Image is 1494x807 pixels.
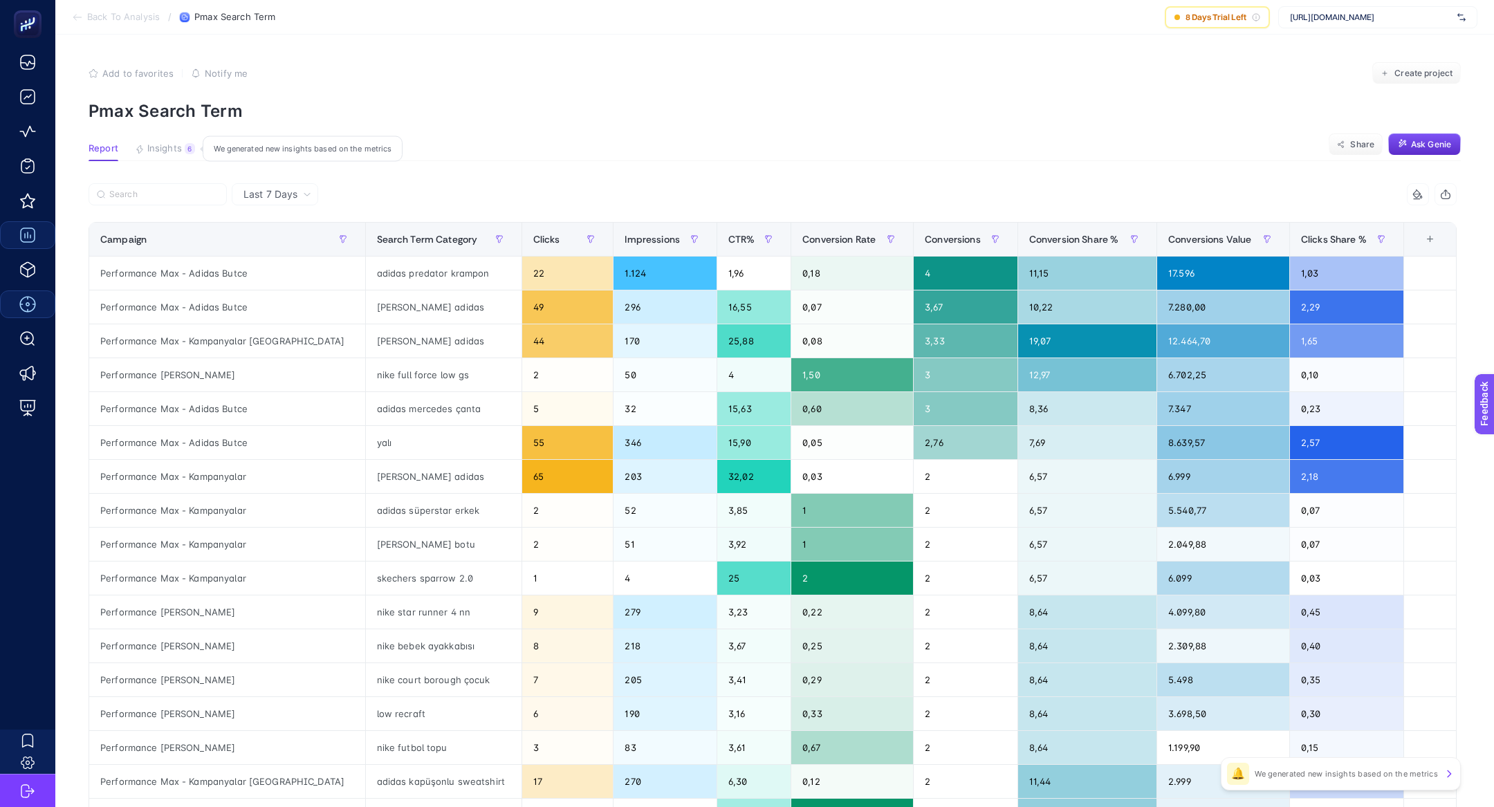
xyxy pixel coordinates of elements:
[1301,234,1367,245] span: Clicks Share %
[366,426,522,459] div: yalı
[1290,290,1404,324] div: 2,29
[1157,257,1289,290] div: 17.596
[522,663,614,696] div: 7
[914,392,1017,425] div: 3
[1157,595,1289,629] div: 4.099,80
[147,143,182,154] span: Insights
[1290,629,1404,662] div: 0,40
[1290,12,1452,23] span: [URL][DOMAIN_NAME]
[1157,392,1289,425] div: 7.347
[791,562,913,595] div: 2
[614,460,717,493] div: 203
[1372,62,1461,84] button: Create project
[791,494,913,527] div: 1
[914,528,1017,561] div: 2
[914,562,1017,595] div: 2
[377,234,478,245] span: Search Term Category
[791,595,913,629] div: 0,22
[1018,426,1156,459] div: 7,69
[522,426,614,459] div: 55
[614,562,717,595] div: 4
[1290,257,1404,290] div: 1,03
[614,697,717,730] div: 190
[522,765,614,798] div: 17
[1329,133,1383,156] button: Share
[89,562,365,595] div: Performance Max - Kampanyalar
[109,189,219,200] input: Search
[89,257,365,290] div: Performance Max - Adidas Butce
[914,290,1017,324] div: 3,67
[1157,663,1289,696] div: 5.498
[791,257,913,290] div: 0,18
[102,68,174,79] span: Add to favorites
[366,257,522,290] div: adidas predator krampon
[89,494,365,527] div: Performance Max - Kampanyalar
[614,290,717,324] div: 296
[522,324,614,358] div: 44
[717,290,791,324] div: 16,55
[522,629,614,662] div: 8
[1157,731,1289,764] div: 1.199,90
[366,290,522,324] div: [PERSON_NAME] adidas
[1350,139,1374,150] span: Share
[717,426,791,459] div: 15,90
[522,697,614,730] div: 6
[89,460,365,493] div: Performance Max - Kampanyalar
[614,426,717,459] div: 346
[366,595,522,629] div: nike star runner 4 nn
[1157,629,1289,662] div: 2.309,88
[243,187,297,201] span: Last 7 Days
[614,257,717,290] div: 1.124
[1029,234,1119,245] span: Conversion Share %
[728,234,755,245] span: CTR%
[194,12,275,23] span: Pmax Search Term
[717,595,791,629] div: 3,23
[1018,290,1156,324] div: 10,22
[366,528,522,561] div: [PERSON_NAME] botu
[366,629,522,662] div: nike bebek ayakkabısı
[791,290,913,324] div: 0,07
[533,234,560,245] span: Clicks
[1255,768,1438,779] p: We generated new insights based on the metrics
[205,68,248,79] span: Notify me
[914,595,1017,629] div: 2
[89,697,365,730] div: Performance [PERSON_NAME]
[366,358,522,391] div: nike full force low gs
[614,494,717,527] div: 52
[914,765,1017,798] div: 2
[791,358,913,391] div: 1,50
[522,595,614,629] div: 9
[1290,528,1404,561] div: 0,07
[717,629,791,662] div: 3,67
[625,234,680,245] span: Impressions
[1018,528,1156,561] div: 6,57
[717,257,791,290] div: 1,96
[203,136,403,162] div: We generated new insights based on the metrics
[717,460,791,493] div: 32,02
[925,234,981,245] span: Conversions
[89,629,365,662] div: Performance [PERSON_NAME]
[1168,234,1251,245] span: Conversions Value
[522,731,614,764] div: 3
[87,12,160,23] span: Back To Analysis
[1411,139,1451,150] span: Ask Genie
[100,234,147,245] span: Campaign
[1018,663,1156,696] div: 8,64
[717,528,791,561] div: 3,92
[914,324,1017,358] div: 3,33
[914,494,1017,527] div: 2
[914,460,1017,493] div: 2
[366,562,522,595] div: skechers sparrow 2.0
[1290,663,1404,696] div: 0,35
[522,392,614,425] div: 5
[1290,731,1404,764] div: 0,15
[366,663,522,696] div: nike court borough çocuk
[914,697,1017,730] div: 2
[791,392,913,425] div: 0,60
[614,528,717,561] div: 51
[802,234,876,245] span: Conversion Rate
[1457,10,1466,24] img: svg%3e
[1018,257,1156,290] div: 11,15
[1157,494,1289,527] div: 5.540,77
[89,663,365,696] div: Performance [PERSON_NAME]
